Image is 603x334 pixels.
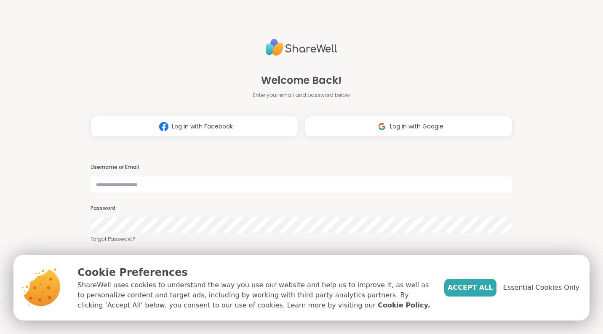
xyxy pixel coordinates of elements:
span: Log in with Facebook [172,122,233,131]
span: Accept All [448,283,493,293]
p: Cookie Preferences [77,265,431,280]
a: Cookie Policy. [378,300,430,310]
h3: Password [91,205,512,212]
img: ShareWell Logomark [374,119,390,134]
span: Essential Cookies Only [503,283,579,293]
img: ShareWell Logo [266,35,337,59]
a: Forgot Password? [91,235,512,243]
p: ShareWell uses cookies to understand the way you use our website and help us to improve it, as we... [77,280,431,310]
span: Log in with Google [390,122,443,131]
button: Log in with Google [305,116,512,137]
img: ShareWell Logomark [156,119,172,134]
button: Log in with Facebook [91,116,298,137]
span: Enter your email and password below [253,91,350,99]
h3: Username or Email [91,164,512,171]
span: Welcome Back! [261,73,342,88]
button: Accept All [444,279,496,297]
